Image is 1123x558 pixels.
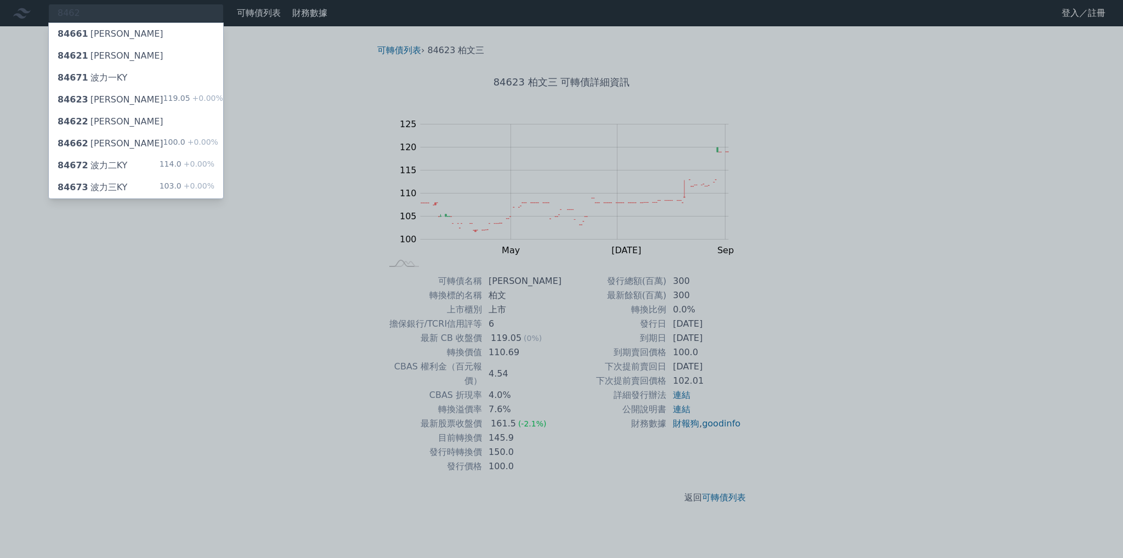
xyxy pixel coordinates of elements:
[163,137,218,150] div: 100.0
[49,67,223,89] a: 84671波力一KY
[49,155,223,176] a: 84672波力二KY 114.0+0.00%
[58,29,88,39] span: 84661
[58,72,88,83] span: 84671
[49,23,223,45] a: 84661[PERSON_NAME]
[58,115,163,128] div: [PERSON_NAME]
[58,27,163,41] div: [PERSON_NAME]
[58,160,88,170] span: 84672
[190,94,223,103] span: +0.00%
[58,94,88,105] span: 84623
[185,138,218,146] span: +0.00%
[58,49,163,62] div: [PERSON_NAME]
[49,111,223,133] a: 84622[PERSON_NAME]
[49,176,223,198] a: 84673波力三KY 103.0+0.00%
[58,181,127,194] div: 波力三KY
[160,159,214,172] div: 114.0
[58,116,88,127] span: 84622
[182,181,214,190] span: +0.00%
[49,45,223,67] a: 84621[PERSON_NAME]
[49,133,223,155] a: 84662[PERSON_NAME] 100.0+0.00%
[49,89,223,111] a: 84623[PERSON_NAME] 119.05+0.00%
[58,50,88,61] span: 84621
[58,93,163,106] div: [PERSON_NAME]
[58,138,88,149] span: 84662
[58,182,88,192] span: 84673
[58,137,163,150] div: [PERSON_NAME]
[163,93,223,106] div: 119.05
[1068,505,1123,558] iframe: Chat Widget
[58,159,127,172] div: 波力二KY
[58,71,127,84] div: 波力一KY
[182,160,214,168] span: +0.00%
[160,181,214,194] div: 103.0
